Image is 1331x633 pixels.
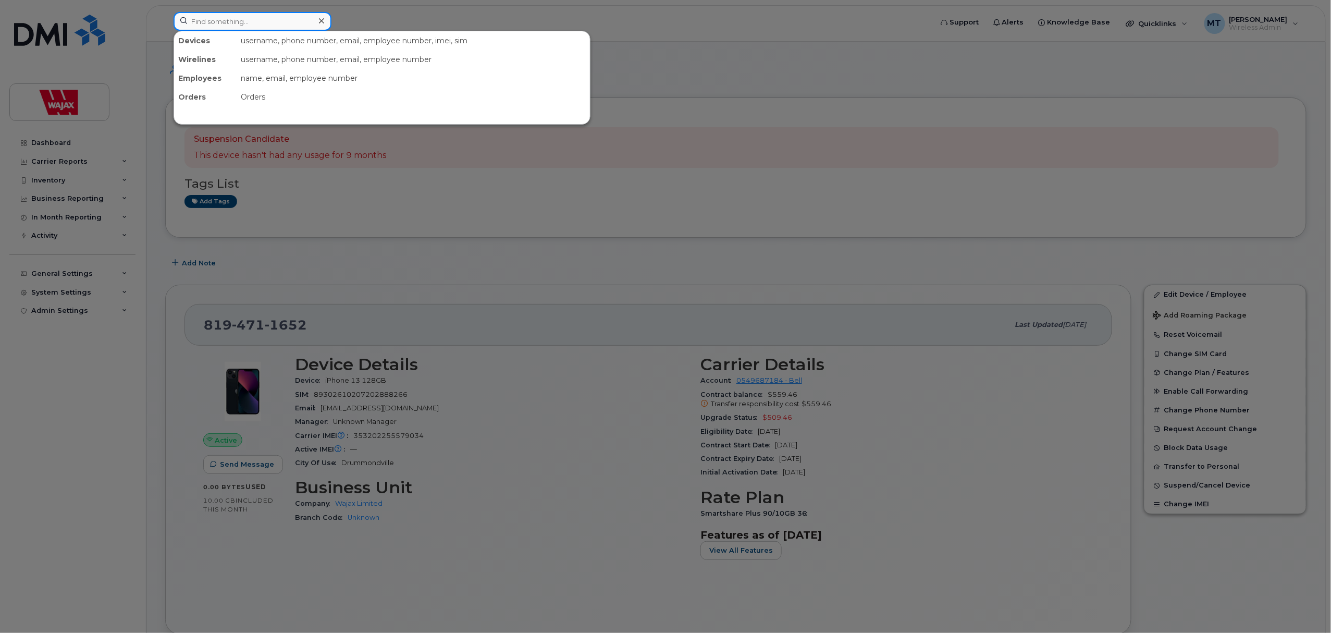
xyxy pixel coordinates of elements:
div: Employees [174,69,237,88]
div: Wirelines [174,50,237,69]
div: name, email, employee number [237,69,590,88]
div: Orders [237,88,590,106]
div: Devices [174,31,237,50]
div: username, phone number, email, employee number [237,50,590,69]
div: username, phone number, email, employee number, imei, sim [237,31,590,50]
div: Orders [174,88,237,106]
